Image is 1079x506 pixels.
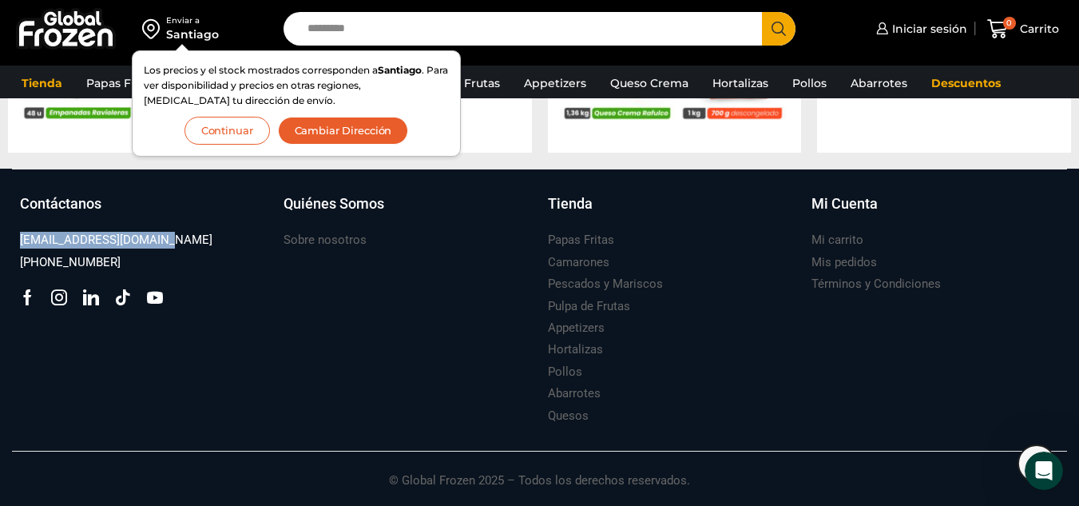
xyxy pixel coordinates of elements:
h3: Pescados y Mariscos [548,276,663,293]
a: Camarones [548,252,609,273]
h3: Appetizers [548,320,605,337]
h3: Tienda [548,193,593,214]
a: Hortalizas [704,68,776,98]
h3: Sobre nosotros [284,232,367,249]
a: Appetizers [516,68,594,98]
iframe: Intercom live chat [1025,452,1063,490]
a: Queso Crema [602,68,696,98]
a: Términos y Condiciones [811,273,941,295]
img: address-field-icon.svg [142,15,166,42]
a: Abarrotes [843,68,915,98]
h3: Quesos [548,408,589,424]
a: Abarrotes [548,383,601,404]
a: Tienda [14,68,70,98]
h3: Contáctanos [20,193,101,214]
h3: [EMAIL_ADDRESS][DOMAIN_NAME] [20,232,212,249]
a: Appetizers [548,317,605,339]
span: Iniciar sesión [888,21,967,37]
p: © Global Frozen 2025 – Todos los derechos reservados. [12,452,1067,490]
a: Quesos [548,405,589,427]
h3: [PHONE_NUMBER] [20,254,121,271]
span: Carrito [1016,21,1059,37]
h3: Mi carrito [811,232,863,249]
button: Cambiar Dirección [278,117,409,145]
h3: Papas Fritas [548,232,614,249]
a: Papas Fritas [78,68,164,98]
div: Santiago [166,26,219,42]
h3: Mi Cuenta [811,193,878,214]
h3: Términos y Condiciones [811,276,941,293]
button: Continuar [184,117,270,145]
a: [EMAIL_ADDRESS][DOMAIN_NAME] [20,229,212,251]
a: Mis pedidos [811,252,877,273]
a: Pollos [784,68,835,98]
p: Los precios y el stock mostrados corresponden a . Para ver disponibilidad y precios en otras regi... [144,62,449,109]
a: Contáctanos [20,193,268,230]
a: 0 Carrito [983,10,1063,48]
span: 0 [1003,17,1016,30]
h3: Mis pedidos [811,254,877,271]
div: Enviar a [166,15,219,26]
h3: Pulpa de Frutas [548,298,630,315]
a: Mi carrito [811,229,863,251]
h3: Camarones [548,254,609,271]
a: Mi Cuenta [811,193,1059,230]
h3: Pollos [548,364,582,380]
a: Pescados y Mariscos [548,273,663,295]
a: Pollos [548,361,582,383]
a: Sobre nosotros [284,229,367,251]
strong: Santiago [378,64,422,76]
button: Search button [762,12,795,46]
a: Papas Fritas [548,229,614,251]
h3: Quiénes Somos [284,193,384,214]
a: Tienda [548,193,795,230]
a: Iniciar sesión [872,13,967,45]
h3: Abarrotes [548,385,601,402]
a: Quiénes Somos [284,193,531,230]
h3: Hortalizas [548,341,603,358]
a: Hortalizas [548,339,603,361]
a: [PHONE_NUMBER] [20,252,121,273]
a: Descuentos [923,68,1009,98]
a: Pulpa de Frutas [548,296,630,317]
